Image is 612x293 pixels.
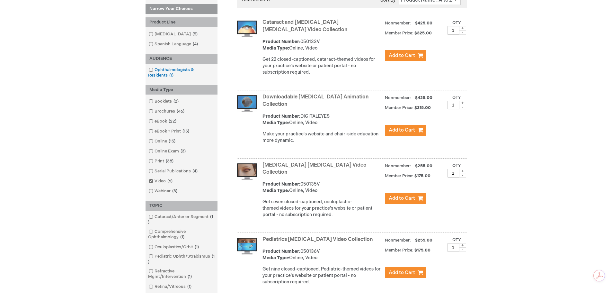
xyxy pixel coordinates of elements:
strong: Media Type: [262,120,289,125]
span: 15 [167,139,177,144]
a: Pediatrics [MEDICAL_DATA] Video Collection [262,236,373,243]
span: 22 [167,119,178,124]
input: Qty [448,26,459,35]
span: Add to Cart [389,270,415,276]
a: [MEDICAL_DATA]5 [147,31,200,37]
div: Product Line [146,17,217,27]
a: Print38 [147,158,176,164]
button: Add to Cart [385,50,426,61]
span: 4 [191,41,200,47]
span: $255.00 [414,163,433,169]
span: 1 [186,274,193,279]
a: Spanish Language4 [147,41,200,47]
span: Add to Cart [389,52,415,59]
a: [MEDICAL_DATA] [MEDICAL_DATA] Video Collection [262,162,367,176]
span: $175.00 [414,248,431,253]
a: Retina/Vitreous1 [147,284,194,290]
a: Ophthalmologists & Residents1 [147,67,216,78]
div: 050136V Online, Video [262,248,382,261]
label: Qty [452,20,461,25]
a: Booklets2 [147,98,181,105]
div: 050133V Online, Video [262,39,382,51]
img: Downloadable Patient Education Animation Collection [237,95,257,112]
span: 1 [168,73,175,78]
span: $175.00 [414,173,431,179]
img: Pediatrics Patient Education Video Collection [237,238,257,254]
strong: Nonmember: [385,19,411,27]
strong: Member Price: [385,105,413,110]
button: Add to Cart [385,125,426,136]
strong: Nonmember: [385,94,411,102]
p: Get 22 closed-captioned, cataract-themed videos for your practice's website or patient portal - n... [262,56,382,76]
button: Add to Cart [385,193,426,204]
span: 1 [179,234,186,240]
a: Video6 [147,178,175,184]
label: Qty [452,95,461,100]
a: Downloadable [MEDICAL_DATA] Animation Collection [262,94,368,107]
span: 3 [179,149,187,154]
span: $325.00 [414,31,433,36]
span: 2 [172,99,180,104]
span: $255.00 [414,238,433,243]
div: Media Type [146,85,217,95]
div: DIGITALEYES Online, Video [262,113,382,126]
a: eBook22 [147,118,179,124]
span: 4 [191,169,199,174]
span: Add to Cart [389,127,415,133]
strong: Member Price: [385,248,413,253]
strong: Media Type: [262,188,289,193]
span: 38 [164,159,175,164]
strong: Product Number: [262,181,300,187]
p: Make your practice's website and chair-side education more dynamic. [262,131,382,144]
strong: Product Number: [262,114,300,119]
div: AUDIENCE [146,54,217,64]
strong: Media Type: [262,45,289,51]
strong: Narrow Your Choices [146,4,217,14]
div: 050135V Online, Video [262,181,382,194]
a: Oculoplastics/Orbit1 [147,244,201,250]
a: Cataract/Anterior Segment1 [147,214,216,225]
span: $425.00 [414,21,433,26]
label: Qty [452,163,461,168]
span: 6 [166,179,174,184]
p: Get nine closed-captioned, Pediatric-themed videos for your practice's website or patient portal ... [262,266,382,285]
strong: Media Type: [262,255,289,261]
span: 1 [186,284,193,289]
span: 3 [171,188,179,194]
span: 5 [191,32,199,37]
a: Serial Publications4 [147,168,200,174]
a: Pediatric Ophth/Strabismus1 [147,253,216,265]
img: Cataract and Refractive Surgery Patient Education Video Collection [237,21,257,37]
input: Qty [448,169,459,178]
span: 1 [148,214,213,225]
a: Refractive Mgmt/Intervention1 [147,268,216,280]
span: $425.00 [414,95,433,100]
strong: Product Number: [262,39,300,44]
button: Add to Cart [385,267,426,278]
input: Qty [448,243,459,252]
a: Brochures46 [147,108,187,114]
strong: Nonmember: [385,236,411,244]
div: TOPIC [146,201,217,211]
p: Get seven closed-captioned, oculoplastic-themed videos for your practice's website or patient por... [262,199,382,218]
span: 1 [148,254,215,264]
input: Qty [448,101,459,109]
span: 15 [181,129,191,134]
span: 46 [175,109,186,114]
label: Qty [452,237,461,243]
a: Comprehensive Ophthalmology1 [147,229,216,240]
span: 1 [193,244,200,250]
a: Online Exam3 [147,148,188,154]
strong: Member Price: [385,31,413,36]
strong: Nonmember: [385,162,411,170]
strong: Member Price: [385,173,413,179]
strong: Product Number: [262,249,300,254]
img: Oculoplastics Patient Education Video Collection [237,163,257,180]
a: Webinar3 [147,188,180,194]
a: Cataract and [MEDICAL_DATA] [MEDICAL_DATA] Video Collection [262,19,347,33]
a: eBook + Print15 [147,128,192,134]
a: Online15 [147,138,178,144]
span: Add to Cart [389,195,415,201]
span: $315.00 [414,105,432,110]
